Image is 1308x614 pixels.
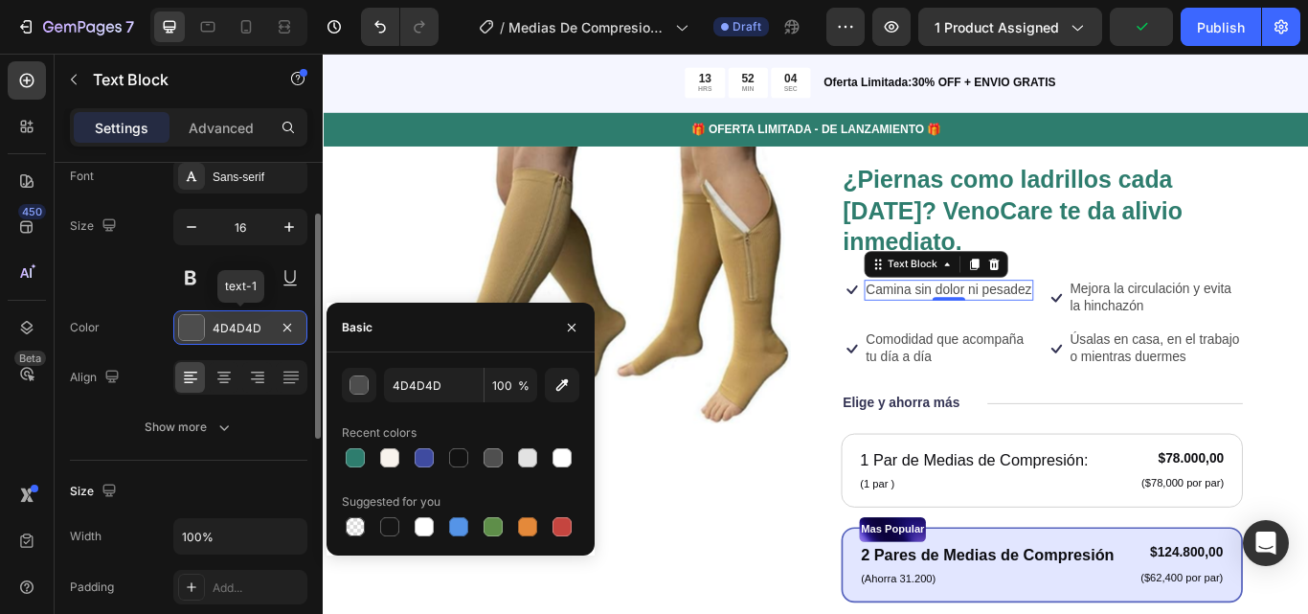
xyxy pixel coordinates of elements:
[145,418,234,437] div: Show more
[70,479,121,505] div: Size
[342,319,372,336] div: Basic
[70,168,94,185] div: Font
[627,543,701,568] p: Mas Popular
[189,118,254,138] p: Advanced
[70,214,121,239] div: Size
[70,365,124,391] div: Align
[626,462,892,489] p: 1 Par de Medias de Compresión:
[18,204,46,219] div: 450
[627,572,922,600] p: 2 Pares de Medias de Compresión
[606,398,742,419] p: Elige y ahorra más
[918,8,1102,46] button: 1 product assigned
[361,8,439,46] div: Undo/Redo
[500,17,505,37] span: /
[70,319,100,336] div: Color
[953,461,1052,485] div: $78.000,00
[342,493,440,511] div: Suggested for you
[583,25,1147,45] p: Oferta Limitada:30% OFF + ENVIO GRATIS
[626,493,892,512] p: (1 par )
[213,580,303,597] div: Add...
[323,54,1308,614] iframe: Design area
[14,351,46,366] div: Beta
[604,128,1072,240] h1: ¿Piernas como ladrillos cada [DATE]? VenoCare te da alivio inmediato.
[93,68,256,91] p: Text Block
[213,169,303,186] div: Sans-serif
[633,266,826,286] p: Camina sin dolor ni pesadez
[871,265,1071,306] p: Mejora la circulación y evita la hinchazón
[508,17,667,37] span: Medias De Compresion Anti Varices Cremallera
[2,80,1147,100] p: 🎁 OFERTA LIMITADA - DE LANZAMIENTO 🎁
[955,494,1050,511] p: ($78,000 por par)
[8,8,143,46] button: 7
[1243,520,1289,566] div: Open Intercom Messenger
[733,18,761,35] span: Draft
[871,325,1071,365] p: Úsalas en casa, en el trabajo o mientras duermes
[655,238,720,255] div: Text Block
[935,17,1059,37] span: 1 product assigned
[70,528,101,545] div: Width
[1181,8,1261,46] button: Publish
[1197,17,1245,37] div: Publish
[518,377,530,395] span: %
[95,118,148,138] p: Settings
[633,325,833,365] p: Comodidad que acompaña tu día a día
[952,571,1051,595] div: $124.800,00
[213,320,268,337] div: 4D4D4D
[125,15,134,38] p: 7
[384,368,484,402] input: Eg: FFFFFF
[70,410,307,444] button: Show more
[342,424,417,442] div: Recent colors
[70,579,114,596] div: Padding
[174,519,306,554] input: Auto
